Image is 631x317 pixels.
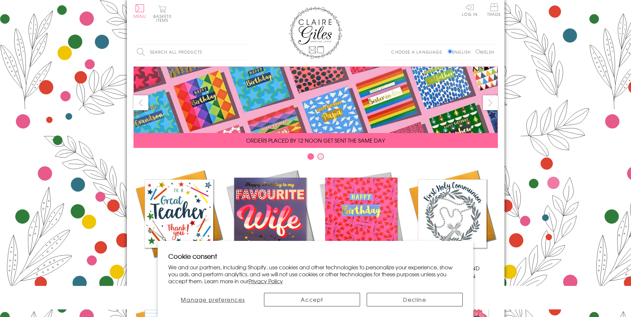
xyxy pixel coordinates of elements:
[487,3,501,18] a: Trade
[133,45,249,60] input: Search all products
[367,293,463,306] button: Decline
[316,168,407,272] a: Birthdays
[243,45,249,60] input: Search
[168,293,257,306] button: Manage preferences
[246,136,385,144] span: ORDERS PLACED BY 12 NOON GET SENT THE SAME DAY
[307,153,314,160] button: Carousel Page 1 (Current Slide)
[289,7,342,59] img: Claire Giles Greetings Cards
[483,95,498,110] button: next
[181,295,245,303] span: Manage preferences
[225,168,316,272] a: New Releases
[133,153,498,163] div: Carousel Pagination
[133,95,148,110] button: prev
[476,49,495,55] label: Welsh
[476,49,480,54] input: Welsh
[133,168,225,272] a: Academic
[133,13,146,19] span: Menu
[448,49,474,55] label: English
[133,4,146,18] button: Menu
[462,3,478,16] a: Log In
[407,168,498,280] a: Communion and Confirmation
[156,13,172,23] span: 0 items
[248,277,283,285] a: Privacy Policy
[487,3,501,16] span: Trade
[448,49,452,54] input: English
[168,251,463,261] h2: Cookie consent
[391,49,447,55] p: Choose a language:
[168,264,463,284] p: We and our partners, including Shopify, use cookies and other technologies to personalize your ex...
[264,293,360,306] button: Accept
[317,153,324,160] button: Carousel Page 2
[153,5,172,22] button: Basket0 items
